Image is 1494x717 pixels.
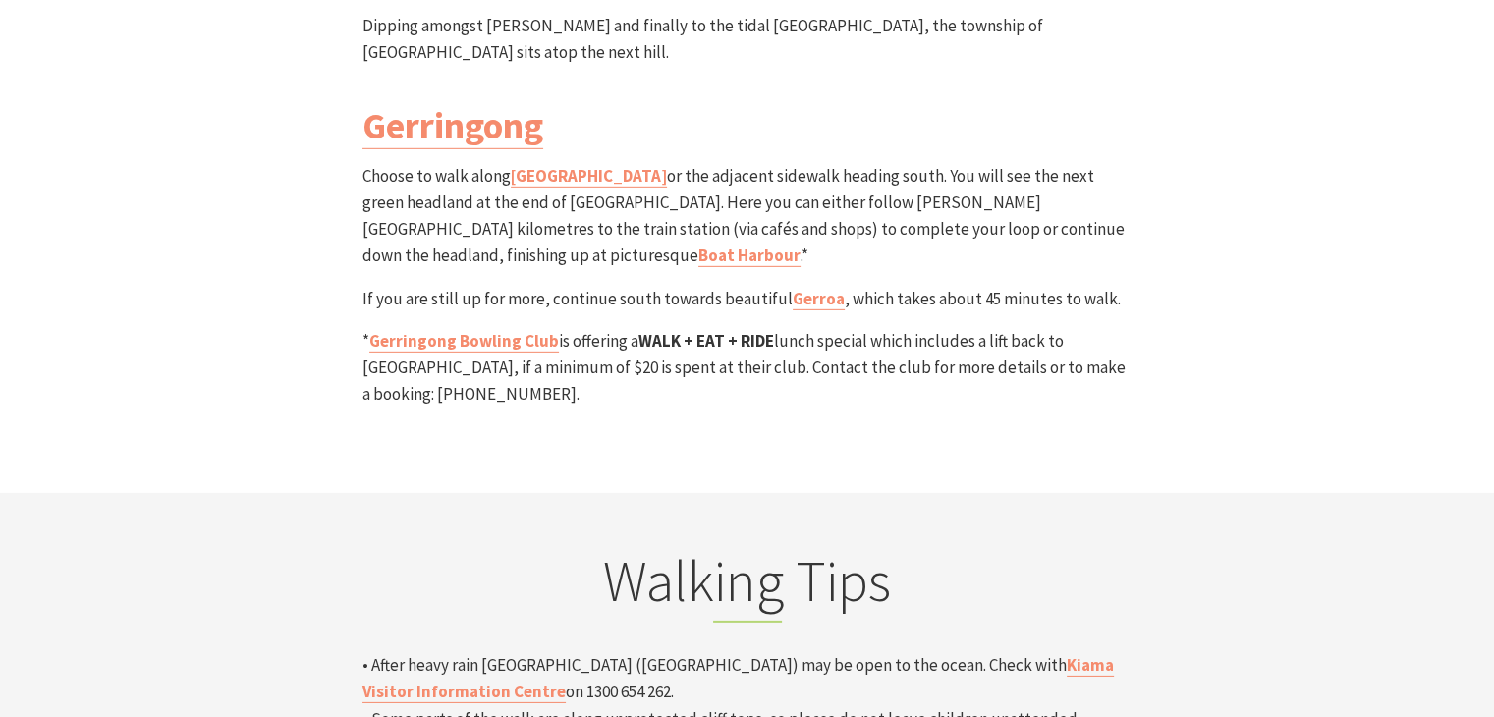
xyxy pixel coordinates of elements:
h2: Walking Tips [362,547,1133,624]
strong: WALK + EAT + RIDE [638,330,774,352]
p: * is offering a lunch special which includes a lift back to [GEOGRAPHIC_DATA], if a minimum of $2... [362,328,1133,409]
a: Boat Harbour [698,245,801,267]
a: [GEOGRAPHIC_DATA] [511,165,667,188]
p: Choose to walk along or the adjacent sidewalk heading south. You will see the next green headland... [362,163,1133,270]
a: Gerringong [362,102,543,149]
a: Gerringong Bowling Club [369,330,559,353]
p: If you are still up for more, continue south towards beautiful , which takes about 45 minutes to ... [362,286,1133,312]
a: Gerroa [793,288,845,310]
p: Dipping amongst [PERSON_NAME] and finally to the tidal [GEOGRAPHIC_DATA], the township of [GEOGRA... [362,13,1133,66]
